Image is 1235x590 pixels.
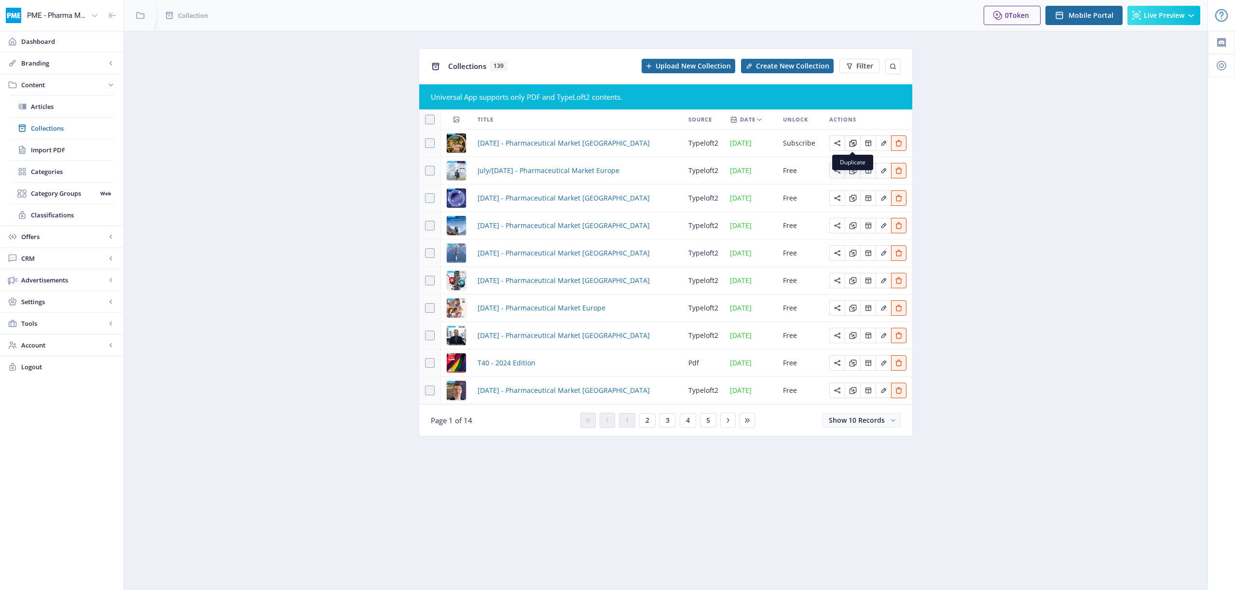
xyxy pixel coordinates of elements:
[840,159,865,166] span: Duplicate
[845,275,860,284] a: Edit page
[447,243,466,263] img: cover.jpg
[845,193,860,202] a: Edit page
[490,61,507,71] span: 139
[688,114,712,125] span: Source
[431,92,901,102] div: Universal App supports only PDF and TypeLoft2 contents.
[478,247,650,259] span: [DATE] - Pharmaceutical Market [GEOGRAPHIC_DATA]
[478,137,650,149] a: [DATE] - Pharmaceutical Market [GEOGRAPHIC_DATA]
[447,188,466,208] img: cover.jpg
[829,114,856,125] span: Actions
[829,193,845,202] a: Edit page
[447,326,466,345] img: cover.jpg
[642,59,735,73] button: Upload New Collection
[829,358,845,367] a: Edit page
[447,381,466,400] img: cover.jpg
[447,216,466,235] img: cover.jpg
[724,212,777,240] td: [DATE]
[891,358,906,367] a: Edit page
[1069,12,1113,19] span: Mobile Portal
[860,385,876,394] a: Edit page
[447,271,466,290] img: cover.jpg
[21,297,106,307] span: Settings
[860,358,876,367] a: Edit page
[860,248,876,257] a: Edit page
[21,58,106,68] span: Branding
[735,59,834,73] a: New page
[447,298,466,318] img: cover.jpg
[839,59,879,73] button: Filter
[860,165,876,174] a: Edit page
[447,161,466,180] img: cover.jpg
[845,220,860,229] a: Edit page
[876,330,891,339] a: Edit page
[656,62,731,70] span: Upload New Collection
[619,413,635,428] button: 1
[829,165,845,174] a: Edit page
[683,377,724,404] td: typeloft2
[845,248,860,257] a: Edit page
[10,96,114,117] a: Articles
[447,134,466,153] img: cover.jpg
[724,267,777,295] td: [DATE]
[829,275,845,284] a: Edit page
[10,183,114,204] a: Category GroupsWeb
[891,165,906,174] a: Edit page
[97,188,114,198] nb-badge: Web
[639,413,656,428] button: 2
[777,157,823,185] td: Free
[1127,6,1200,25] button: Live Preview
[740,114,755,125] span: Date
[724,322,777,349] td: [DATE]
[829,138,845,147] a: Edit page
[478,275,650,286] a: [DATE] - Pharmaceutical Market [GEOGRAPHIC_DATA]
[724,240,777,267] td: [DATE]
[478,302,605,314] a: [DATE] - Pharmaceutical Market Europe
[178,11,208,20] span: Collection
[31,210,114,220] span: Classifications
[876,358,891,367] a: Edit page
[777,212,823,240] td: Free
[1144,12,1184,19] span: Live Preview
[845,358,860,367] a: Edit page
[724,377,777,404] td: [DATE]
[860,193,876,202] a: Edit page
[876,193,891,202] a: Edit page
[680,413,696,428] button: 4
[478,192,650,204] a: [DATE] - Pharmaceutical Market [GEOGRAPHIC_DATA]
[876,220,891,229] a: Edit page
[777,295,823,322] td: Free
[876,275,891,284] a: Edit page
[876,138,891,147] a: Edit page
[31,167,114,176] span: Categories
[891,220,906,229] a: Edit page
[10,161,114,182] a: Categories
[829,385,845,394] a: Edit page
[478,165,619,176] span: July/[DATE] - Pharmaceutical Market Europe
[829,303,845,312] a: Edit page
[478,330,650,341] span: [DATE] - Pharmaceutical Market [GEOGRAPHIC_DATA]
[686,416,690,424] span: 4
[625,416,629,424] span: 1
[645,416,649,424] span: 2
[777,130,823,157] td: Subscribe
[777,185,823,212] td: Free
[478,114,494,125] span: Title
[6,8,21,23] img: properties.app_icon.png
[777,267,823,295] td: Free
[659,413,676,428] button: 3
[891,248,906,257] a: Edit page
[777,349,823,377] td: Free
[27,5,87,26] div: PME - Pharma Market [GEOGRAPHIC_DATA]
[447,353,466,373] img: 78a71751-a2a7-4e9d-8484-f4aaab3719ca.png
[756,62,829,70] span: Create New Collection
[21,362,116,372] span: Logout
[31,102,114,111] span: Articles
[683,349,724,377] td: pdf
[683,240,724,267] td: typeloft2
[31,145,114,155] span: Import PDF
[683,185,724,212] td: typeloft2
